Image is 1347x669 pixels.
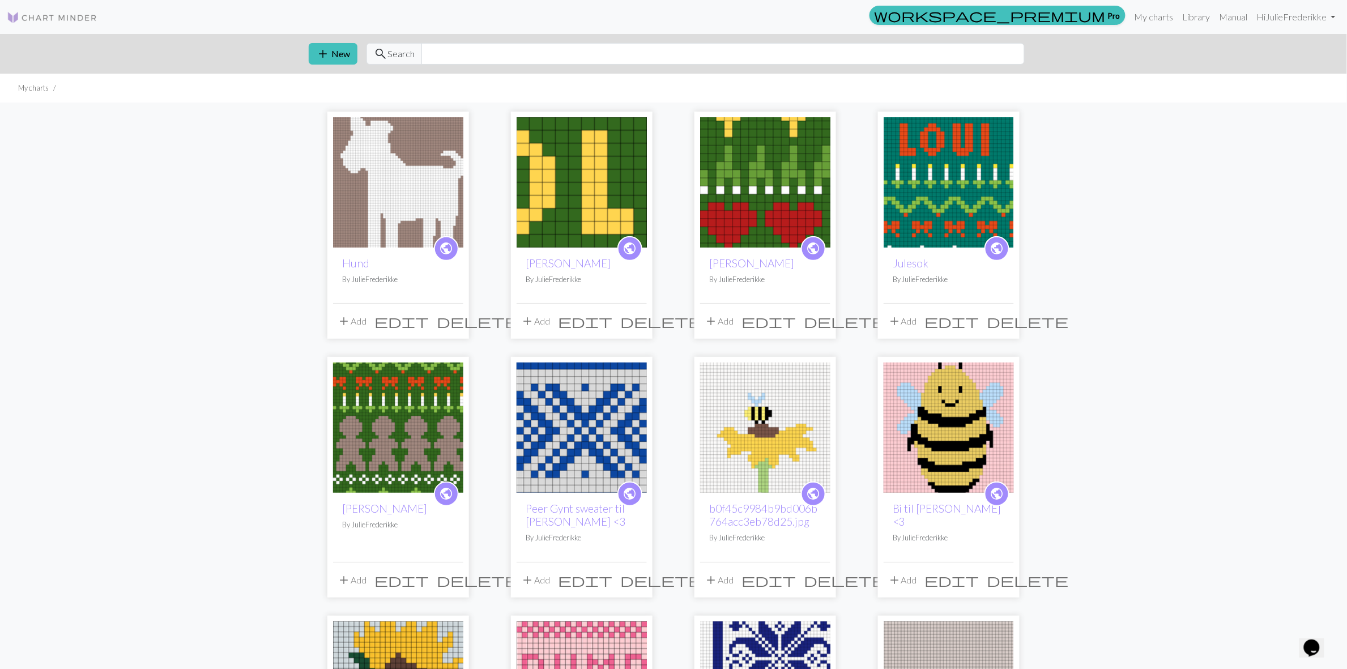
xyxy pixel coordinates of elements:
a: My charts [1130,6,1178,28]
i: Edit [741,573,796,587]
p: By JulieFrederikke [526,274,638,285]
span: add [704,572,718,588]
button: Edit [738,569,800,591]
a: Bi til Ida <3 [884,421,1014,432]
i: Edit [741,314,796,328]
a: public [801,236,826,261]
a: public [801,481,826,506]
p: By JulieFrederikke [526,532,638,543]
span: Search [387,47,415,61]
img: Logo [7,11,97,24]
i: public [990,237,1004,260]
span: search [374,46,387,62]
span: add [888,572,901,588]
button: Delete [433,310,522,332]
i: public [807,483,821,505]
button: Add [517,310,554,332]
span: add [337,313,351,329]
span: public [623,485,637,502]
span: workspace_premium [875,7,1106,23]
i: public [623,237,637,260]
p: By JulieFrederikke [709,274,821,285]
img: Oli julesok [517,117,647,248]
span: edit [925,313,979,329]
button: Add [333,310,370,332]
button: Add [884,310,921,332]
li: My charts [18,83,49,93]
img: Julesok [884,117,1014,248]
img: Peer Gynt sweater til Ida <3 [517,363,647,493]
button: Delete [983,569,1073,591]
span: delete [987,313,1069,329]
a: Bi til [PERSON_NAME] <3 [893,502,1001,528]
button: Add [333,569,370,591]
i: public [440,237,454,260]
p: By JulieFrederikke [709,532,821,543]
span: edit [741,572,796,588]
button: Edit [738,310,800,332]
p: By JulieFrederikke [342,519,454,530]
span: delete [437,572,518,588]
i: public [807,237,821,260]
i: Edit [374,573,429,587]
p: By JulieFrederikke [893,532,1005,543]
span: public [990,240,1004,257]
img: Bi til Ida <3 [884,363,1014,493]
a: Loui julesok bunden [700,176,830,186]
span: public [990,485,1004,502]
button: Edit [554,310,616,332]
a: public [434,236,459,261]
span: delete [437,313,518,329]
a: public [984,236,1009,261]
span: add [704,313,718,329]
img: Loui Julesok [333,363,463,493]
a: Julesok [893,257,929,270]
button: Edit [921,569,983,591]
span: public [807,240,821,257]
a: Hund [342,257,369,270]
img: b0f45c9984b9bd006b764acc3eb78d25.jpg [700,363,830,493]
button: Add [700,569,738,591]
a: Julesok [884,176,1014,186]
i: public [990,483,1004,505]
span: public [440,485,454,502]
span: delete [804,313,885,329]
span: delete [804,572,885,588]
button: Delete [983,310,1073,332]
span: edit [374,313,429,329]
i: public [440,483,454,505]
a: public [434,481,459,506]
a: public [617,236,642,261]
span: edit [741,313,796,329]
a: Peer Gynt sweater til [PERSON_NAME] <3 [526,502,625,528]
a: Oli julesok [517,176,647,186]
a: Library [1178,6,1215,28]
span: edit [374,572,429,588]
a: public [984,481,1009,506]
a: Hund [333,176,463,186]
span: public [623,240,637,257]
span: add [337,572,351,588]
span: public [440,240,454,257]
a: public [617,481,642,506]
i: Edit [374,314,429,328]
a: [PERSON_NAME] [709,257,794,270]
button: Delete [616,569,706,591]
span: delete [620,572,702,588]
button: Edit [370,310,433,332]
button: Edit [370,569,433,591]
span: delete [620,313,702,329]
span: add [521,572,534,588]
p: By JulieFrederikke [342,274,454,285]
a: b0f45c9984b9bd006b764acc3eb78d25.jpg [709,502,817,528]
i: public [623,483,637,505]
i: Edit [925,314,979,328]
a: Pro [869,6,1126,25]
i: Edit [925,573,979,587]
span: edit [925,572,979,588]
i: Edit [558,314,612,328]
button: Delete [800,310,889,332]
a: [PERSON_NAME] [526,257,611,270]
button: New [309,43,357,65]
a: Manual [1215,6,1252,28]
